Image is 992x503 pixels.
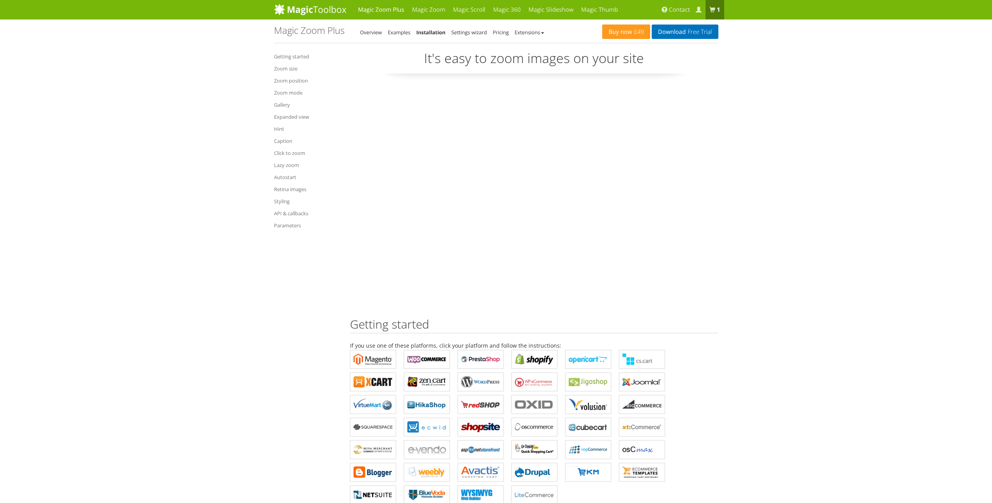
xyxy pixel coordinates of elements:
a: Magic Zoom Plus for Avactis [458,463,504,482]
b: Magic Zoom Plus for WordPress [461,376,500,388]
b: Magic Zoom Plus for redSHOP [461,399,500,410]
a: Magic Zoom Plus for OXID [511,395,557,414]
a: Buy now£49 [602,25,650,39]
b: Magic Zoom Plus for Drupal [515,466,554,478]
b: Magic Zoom Plus for Magento [354,354,393,365]
b: Magic Zoom Plus for WooCommerce [407,354,446,365]
a: Overview [360,29,382,36]
a: Magic Zoom Plus for Squarespace [350,418,396,436]
a: DownloadFree Trial [652,25,718,39]
a: Magic Zoom Plus for Miva Merchant [350,440,396,459]
b: Magic Zoom Plus for VirtueMart [354,399,393,410]
a: Magic Zoom Plus for Bigcommerce [619,395,665,414]
b: Magic Zoom Plus for NetSuite [354,489,393,501]
b: Magic Zoom Plus for CubeCart [569,421,608,433]
a: Magic Zoom Plus for CubeCart [565,418,611,436]
a: Magic Zoom Plus for osCommerce [511,418,557,436]
b: Magic Zoom Plus for osCMax [622,444,661,456]
b: Magic Zoom Plus for BlueVoda [407,489,446,501]
a: Settings wizard [451,29,487,36]
b: Magic Zoom Plus for ecommerce Templates [622,466,661,478]
a: API & callbacks [274,209,338,218]
b: Magic Zoom Plus for PrestaShop [461,354,500,365]
a: Magic Zoom Plus for xt:Commerce [619,418,665,436]
span: £49 [632,29,644,35]
b: Magic Zoom Plus for nopCommerce [569,444,608,456]
a: Magic Zoom Plus for Volusion [565,395,611,414]
b: Magic Zoom Plus for Squarespace [354,421,393,433]
a: Magic Zoom Plus for HikaShop [404,395,450,414]
a: Gallery [274,100,338,109]
b: Magic Zoom Plus for xt:Commerce [622,421,661,433]
b: Magic Zoom Plus for WYSIWYG [461,489,500,501]
b: Magic Zoom Plus for Blogger [354,466,393,478]
a: Magic Zoom Plus for CS-Cart [619,350,665,369]
a: Magic Zoom Plus for Jigoshop [565,373,611,391]
p: It's easy to zoom images on your site [350,49,718,74]
b: Magic Zoom Plus for LiteCommerce [515,489,554,501]
a: Magic Zoom Plus for osCMax [619,440,665,459]
b: Magic Zoom Plus for X-Cart [354,376,393,388]
b: Magic Zoom Plus for Miva Merchant [354,444,393,456]
a: Hint [274,124,338,134]
a: Magic Zoom Plus for EKM [565,463,611,482]
a: Magic Zoom Plus for Drupal [511,463,557,482]
b: Magic Zoom Plus for HikaShop [407,399,446,410]
a: Magic Zoom Plus for ecommerce Templates [619,463,665,482]
b: Magic Zoom Plus for GoDaddy Shopping Cart [515,444,554,456]
img: MagicToolbox.com - Image tools for your website [274,4,347,15]
b: Magic Zoom Plus for Avactis [461,466,500,478]
a: Magic Zoom Plus for redSHOP [458,395,504,414]
b: Magic Zoom Plus for Volusion [569,399,608,410]
a: Caption [274,136,338,146]
b: Magic Zoom Plus for Bigcommerce [622,399,661,410]
a: Expanded view [274,112,338,121]
a: Magic Zoom Plus for WP e-Commerce [511,373,557,391]
a: Magic Zoom Plus for WooCommerce [404,350,450,369]
a: Retina images [274,185,338,194]
a: Magic Zoom Plus for OpenCart [565,350,611,369]
a: Parameters [274,221,338,230]
a: Magic Zoom Plus for nopCommerce [565,440,611,459]
a: Magic Zoom Plus for Joomla [619,373,665,391]
a: Getting started [274,52,338,61]
a: Zoom position [274,76,338,85]
b: Magic Zoom Plus for Jigoshop [569,376,608,388]
a: Zoom size [274,64,338,73]
a: Magic Zoom Plus for Magento [350,350,396,369]
b: Magic Zoom Plus for e-vendo [407,444,446,456]
a: Magic Zoom Plus for VirtueMart [350,395,396,414]
a: Magic Zoom Plus for X-Cart [350,373,396,391]
a: Magic Zoom Plus for ShopSite [458,418,504,436]
b: Magic Zoom Plus for osCommerce [515,421,554,433]
a: Magic Zoom Plus for PrestaShop [458,350,504,369]
b: Magic Zoom Plus for Joomla [622,376,661,388]
b: 1 [717,6,720,14]
a: Autostart [274,172,338,182]
b: Magic Zoom Plus for CS-Cart [622,354,661,365]
a: Styling [274,197,338,206]
b: Magic Zoom Plus for WP e-Commerce [515,376,554,388]
a: Magic Zoom Plus for ECWID [404,418,450,436]
a: Magic Zoom Plus for WordPress [458,373,504,391]
span: Free Trial [686,29,712,35]
h2: Getting started [350,318,718,333]
a: Magic Zoom Plus for Zen Cart [404,373,450,391]
a: Magic Zoom Plus for AspDotNetStorefront [458,440,504,459]
a: Magic Zoom Plus for Weebly [404,463,450,482]
b: Magic Zoom Plus for Weebly [407,466,446,478]
b: Magic Zoom Plus for Zen Cart [407,376,446,388]
b: Magic Zoom Plus for EKM [569,466,608,478]
a: Magic Zoom Plus for Shopify [511,350,557,369]
b: Magic Zoom Plus for ECWID [407,421,446,433]
b: Magic Zoom Plus for OpenCart [569,354,608,365]
a: Magic Zoom Plus for e-vendo [404,440,450,459]
h1: Magic Zoom Plus [274,25,345,35]
a: Magic Zoom Plus for GoDaddy Shopping Cart [511,440,557,459]
span: Contact [669,6,690,14]
b: Magic Zoom Plus for OXID [515,399,554,410]
a: Zoom mode [274,88,338,97]
b: Magic Zoom Plus for ShopSite [461,421,500,433]
a: Click to zoom [274,148,338,158]
b: Magic Zoom Plus for Shopify [515,354,554,365]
